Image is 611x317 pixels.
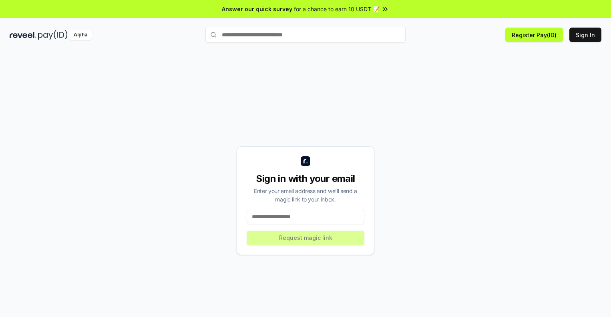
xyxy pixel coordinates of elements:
div: Enter your email address and we’ll send a magic link to your inbox. [247,187,364,203]
span: for a chance to earn 10 USDT 📝 [294,5,380,13]
img: reveel_dark [10,30,36,40]
img: logo_small [301,156,310,166]
span: Answer our quick survey [222,5,292,13]
div: Sign in with your email [247,172,364,185]
div: Alpha [69,30,92,40]
button: Register Pay(ID) [505,28,563,42]
img: pay_id [38,30,68,40]
button: Sign In [569,28,601,42]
